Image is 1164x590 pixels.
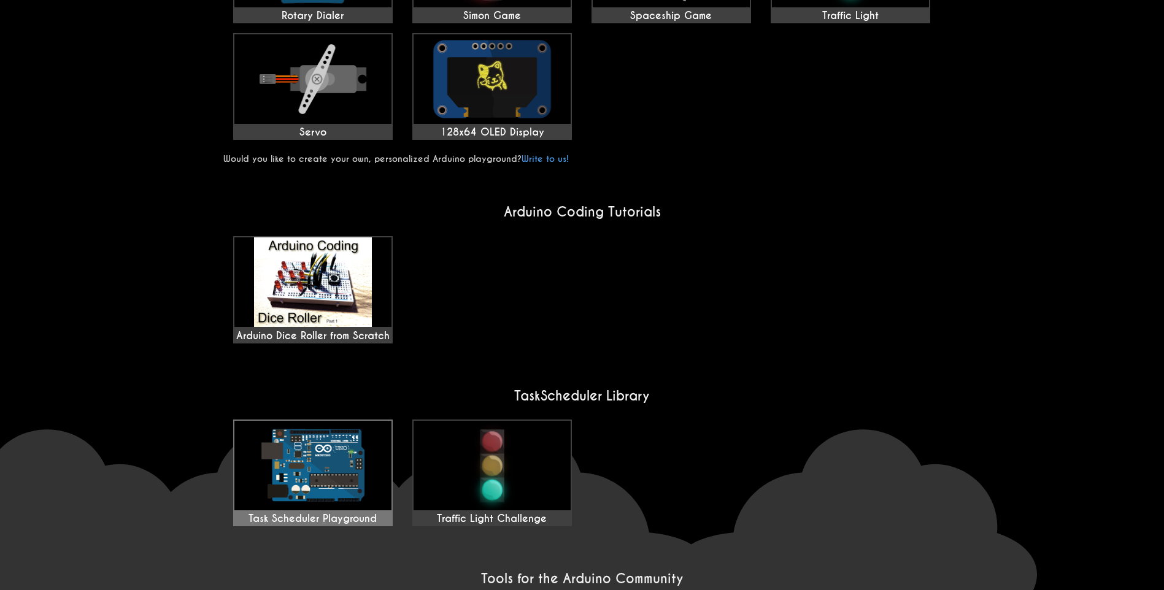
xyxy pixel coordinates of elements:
h2: TaskScheduler Library [223,388,941,404]
a: Write to us! [522,153,569,164]
h2: Arduino Coding Tutorials [223,204,941,220]
img: maxresdefault.jpg [234,237,391,327]
div: Traffic Light [772,10,929,22]
div: Rotary Dialer [234,10,391,22]
div: Simon Game [414,10,571,22]
div: Spaceship Game [593,10,750,22]
div: Servo [234,126,391,139]
img: 128x64 OLED Display [414,34,571,124]
a: Traffic Light Challenge [412,420,572,526]
p: Would you like to create your own, personalized Arduino playground? [223,153,941,164]
h2: Tools for the Arduino Community [223,570,941,587]
a: Servo [233,33,393,140]
a: Task Scheduler Playground [233,420,393,526]
a: 128x64 OLED Display [412,33,572,140]
div: Arduino Dice Roller from Scratch [234,237,391,342]
div: 128x64 OLED Display [414,126,571,139]
img: Traffic Light Challenge [414,421,571,510]
div: Traffic Light Challenge [414,513,571,525]
img: Servo [234,34,391,124]
img: Task Scheduler Playground [234,421,391,510]
div: Task Scheduler Playground [234,513,391,525]
a: Arduino Dice Roller from Scratch [233,236,393,343]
